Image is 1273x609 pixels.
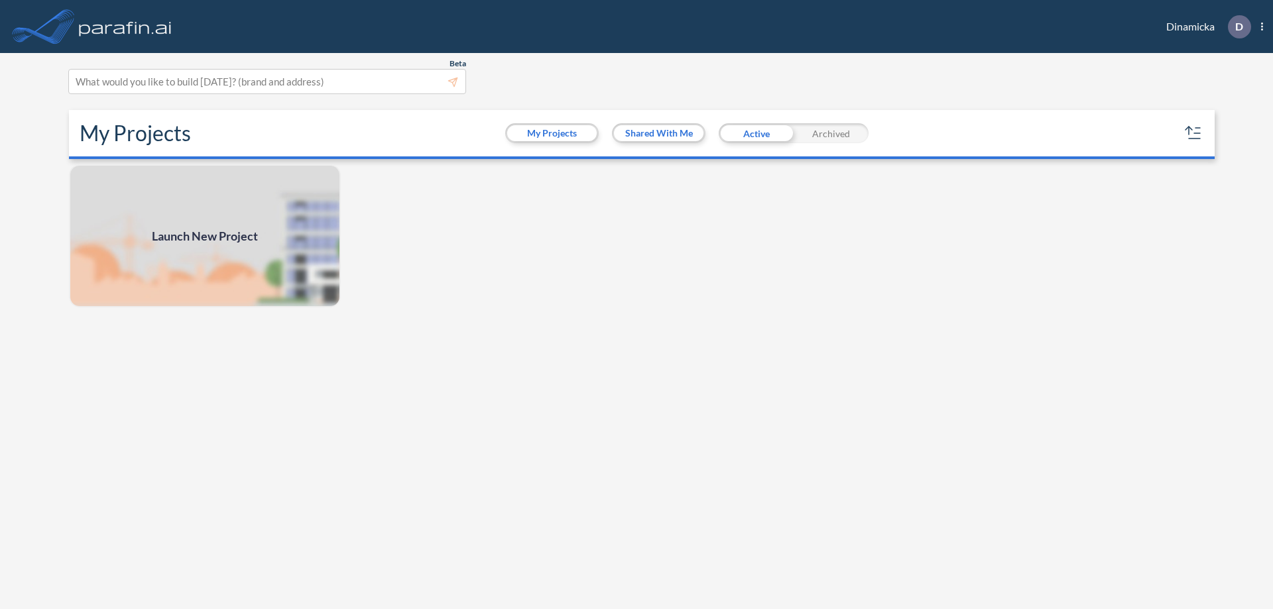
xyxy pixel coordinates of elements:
[719,123,794,143] div: Active
[1235,21,1243,32] p: D
[1146,15,1263,38] div: Dinamicka
[76,13,174,40] img: logo
[614,125,703,141] button: Shared With Me
[450,58,466,69] span: Beta
[507,125,597,141] button: My Projects
[1183,123,1204,144] button: sort
[794,123,869,143] div: Archived
[69,164,341,307] img: add
[152,227,258,245] span: Launch New Project
[69,164,341,307] a: Launch New Project
[80,121,191,146] h2: My Projects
